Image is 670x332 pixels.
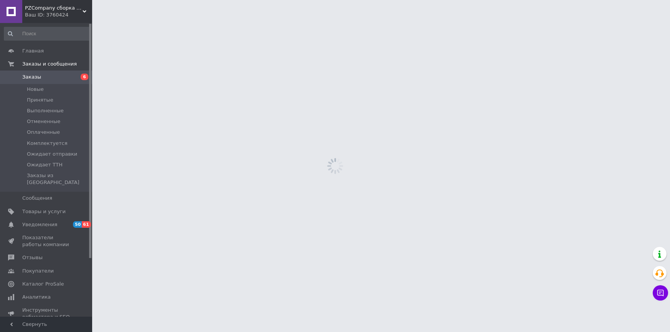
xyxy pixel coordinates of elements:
span: Показатели работы компании [22,234,71,248]
span: Заказы [22,74,41,81]
span: Сообщения [22,195,52,202]
span: Ожидает ТТН [27,161,63,168]
span: Оплаченные [27,129,60,136]
span: Отмененные [27,118,60,125]
span: 6 [81,74,88,80]
span: Инструменты вебмастера и SEO [22,307,71,320]
span: Заказы из [GEOGRAPHIC_DATA] [27,172,89,186]
span: 50 [73,221,82,228]
span: Комплектуется [27,140,67,147]
span: Выполненные [27,107,64,114]
span: Принятые [27,97,53,104]
span: 61 [82,221,91,228]
span: Новые [27,86,44,93]
span: Каталог ProSale [22,281,64,288]
input: Поиск [4,27,90,41]
span: Отзывы [22,254,43,261]
span: Товары и услуги [22,208,66,215]
span: Ожидает отправки [27,151,77,158]
span: Уведомления [22,221,57,228]
span: Главная [22,48,44,54]
button: Чат с покупателем [653,285,668,301]
span: Заказы и сообщения [22,61,77,67]
span: Покупатели [22,268,54,274]
div: Ваш ID: 3760424 [25,12,92,18]
span: Аналитика [22,294,51,301]
span: PZCompany сборка кабелей Инвертора - EcoFlow - Солнечных Панелей [25,5,83,12]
